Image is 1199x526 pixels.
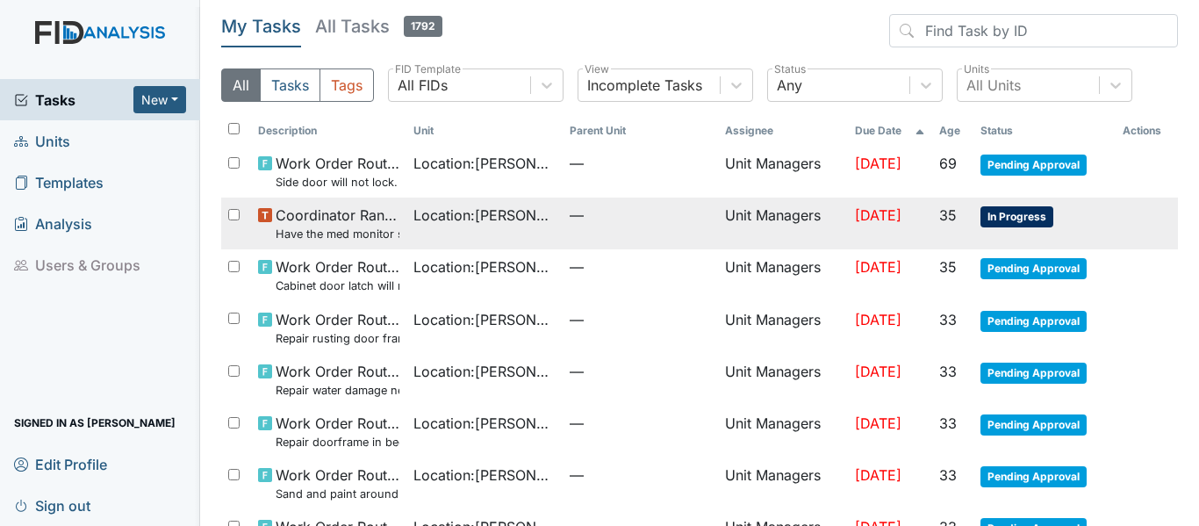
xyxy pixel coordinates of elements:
button: All [221,68,261,102]
span: Location : [PERSON_NAME]. ICF [413,153,555,174]
th: Toggle SortBy [563,116,718,146]
button: Tags [319,68,374,102]
input: Toggle All Rows Selected [228,123,240,134]
td: Unit Managers [718,198,848,249]
span: Location : [PERSON_NAME]. ICF [413,413,555,434]
small: Side door will not lock. [276,174,399,191]
small: Sand and paint around all door frames [276,486,399,502]
th: Toggle SortBy [848,116,932,146]
span: Coordinator Random Have the med monitor sheets been filled out? [276,205,399,242]
td: Unit Managers [718,354,848,406]
span: Work Order Routine Side door will not lock. [276,153,399,191]
span: Templates [14,169,104,196]
span: [DATE] [855,155,901,172]
input: Find Task by ID [889,14,1178,47]
td: Unit Managers [718,302,848,354]
th: Assignee [718,116,848,146]
span: [DATE] [855,258,901,276]
a: Tasks [14,90,133,111]
span: [DATE] [855,311,901,328]
td: Unit Managers [718,406,848,458]
span: Work Order Routine Sand and paint around all door frames [276,465,399,502]
span: In Progress [980,206,1053,227]
small: Cabinet door latch will not lock. [276,277,399,294]
small: Repair doorframe in bedroom #3 [276,434,399,450]
div: Any [777,75,802,96]
span: — [570,256,711,277]
td: Unit Managers [718,458,848,509]
span: Pending Approval [980,466,1087,487]
th: Toggle SortBy [406,116,562,146]
span: 33 [939,466,957,484]
button: Tasks [260,68,320,102]
span: [DATE] [855,466,901,484]
span: Edit Profile [14,450,107,478]
span: Units [14,127,70,155]
span: Work Order Routine Repair water damage near sink in HC bathroom. [276,361,399,399]
div: Type filter [221,68,374,102]
span: — [570,361,711,382]
td: Unit Managers [718,146,848,198]
span: Work Order Routine Repair doorframe in bedroom #3 [276,413,399,450]
small: Repair rusting door frame in staff bathroom. [276,330,399,347]
span: Location : [PERSON_NAME]. ICF [413,205,555,226]
span: 1792 [404,16,442,37]
span: Work Order Routine Repair rusting door frame in staff bathroom. [276,309,399,347]
span: 33 [939,363,957,380]
span: Location : [PERSON_NAME]. ICF [413,256,555,277]
span: Signed in as [PERSON_NAME] [14,409,176,436]
span: 69 [939,155,957,172]
span: [DATE] [855,206,901,224]
th: Toggle SortBy [973,116,1116,146]
span: — [570,153,711,174]
span: Sign out [14,492,90,519]
span: Pending Approval [980,311,1087,332]
div: All FIDs [398,75,448,96]
th: Toggle SortBy [251,116,406,146]
h5: All Tasks [315,14,442,39]
span: Pending Approval [980,155,1087,176]
span: 33 [939,414,957,432]
span: — [570,465,711,486]
h5: My Tasks [221,14,301,39]
span: — [570,205,711,226]
td: Unit Managers [718,249,848,301]
th: Toggle SortBy [932,116,973,146]
div: Incomplete Tasks [587,75,702,96]
span: Pending Approval [980,363,1087,384]
span: Location : [PERSON_NAME]. ICF [413,465,555,486]
span: 35 [939,206,957,224]
button: New [133,86,186,113]
th: Actions [1116,116,1178,146]
span: Location : [PERSON_NAME]. ICF [413,309,555,330]
div: All Units [966,75,1021,96]
span: Work Order Routine Cabinet door latch will not lock. [276,256,399,294]
span: — [570,309,711,330]
span: Analysis [14,210,92,237]
span: — [570,413,711,434]
span: 35 [939,258,957,276]
span: [DATE] [855,363,901,380]
span: Pending Approval [980,414,1087,436]
span: [DATE] [855,414,901,432]
span: Pending Approval [980,258,1087,279]
small: Have the med monitor sheets been filled out? [276,226,399,242]
span: 33 [939,311,957,328]
small: Repair water damage near sink in HC bathroom. [276,382,399,399]
span: Location : [PERSON_NAME]. ICF [413,361,555,382]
